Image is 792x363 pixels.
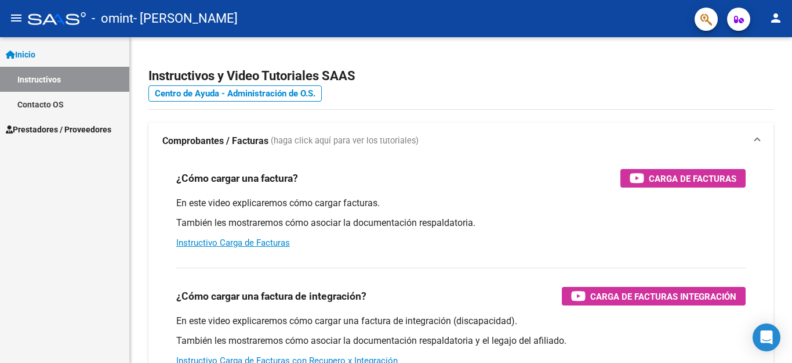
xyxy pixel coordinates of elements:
h3: ¿Cómo cargar una factura de integración? [176,288,366,304]
button: Carga de Facturas Integración [562,287,746,306]
span: Prestadores / Proveedores [6,123,111,136]
mat-expansion-panel-header: Comprobantes / Facturas (haga click aquí para ver los tutoriales) [148,123,773,160]
a: Instructivo Carga de Facturas [176,238,290,248]
span: - omint [92,6,133,31]
div: Open Intercom Messenger [753,324,780,351]
strong: Comprobantes / Facturas [162,135,268,148]
p: También les mostraremos cómo asociar la documentación respaldatoria y el legajo del afiliado. [176,335,746,347]
p: También les mostraremos cómo asociar la documentación respaldatoria. [176,217,746,229]
p: En este video explicaremos cómo cargar facturas. [176,197,746,210]
a: Centro de Ayuda - Administración de O.S. [148,85,322,102]
h3: ¿Cómo cargar una factura? [176,170,298,186]
mat-icon: menu [9,11,23,25]
span: Carga de Facturas [649,171,736,186]
span: (haga click aquí para ver los tutoriales) [271,135,419,148]
button: Carga de Facturas [620,169,746,188]
mat-icon: person [769,11,783,25]
p: En este video explicaremos cómo cargar una factura de integración (discapacidad). [176,315,746,328]
span: - [PERSON_NAME] [133,6,238,31]
span: Carga de Facturas Integración [590,289,736,304]
span: Inicio [6,48,35,61]
h2: Instructivos y Video Tutoriales SAAS [148,65,773,87]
